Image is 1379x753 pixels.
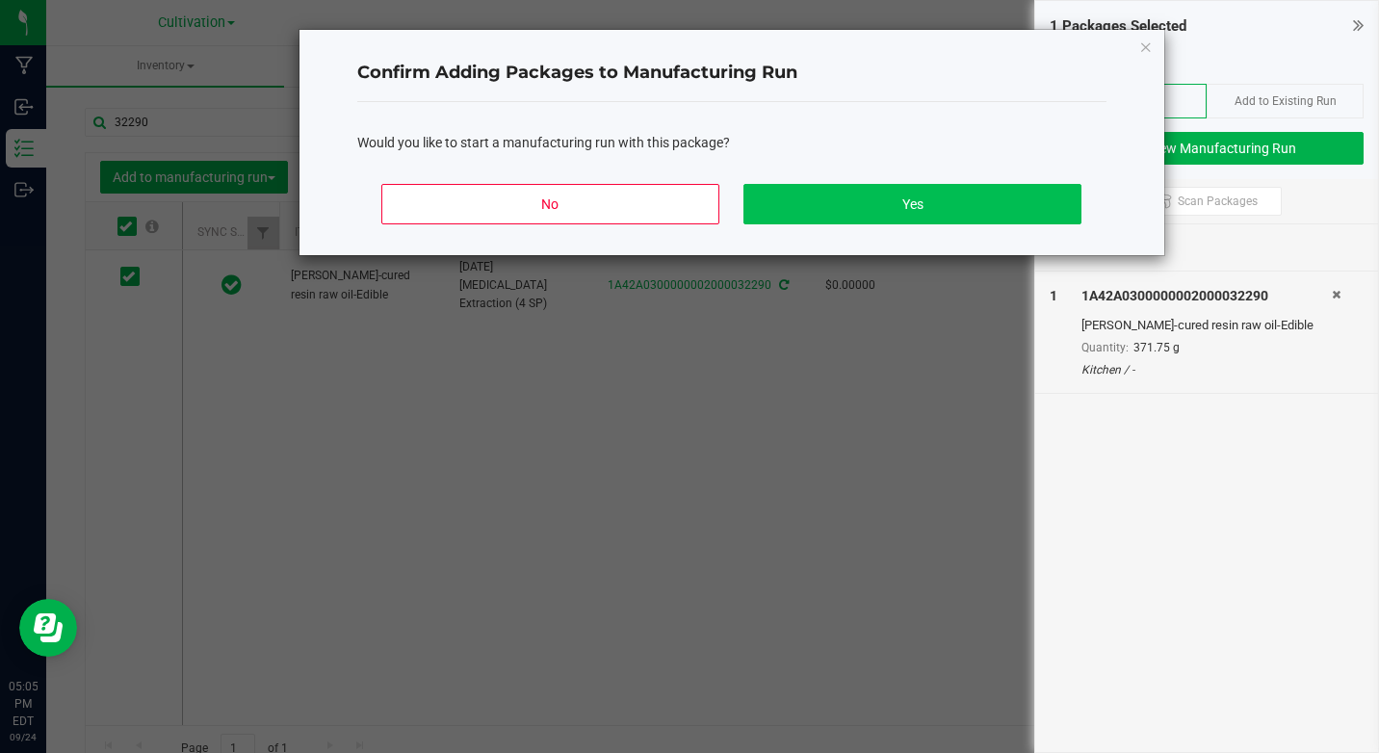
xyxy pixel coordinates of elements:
[19,599,77,657] iframe: Resource center
[1139,35,1153,58] button: Close
[381,184,718,224] button: No
[743,184,1080,224] button: Yes
[357,61,1106,86] h4: Confirm Adding Packages to Manufacturing Run
[357,133,1106,153] div: Would you like to start a manufacturing run with this package?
